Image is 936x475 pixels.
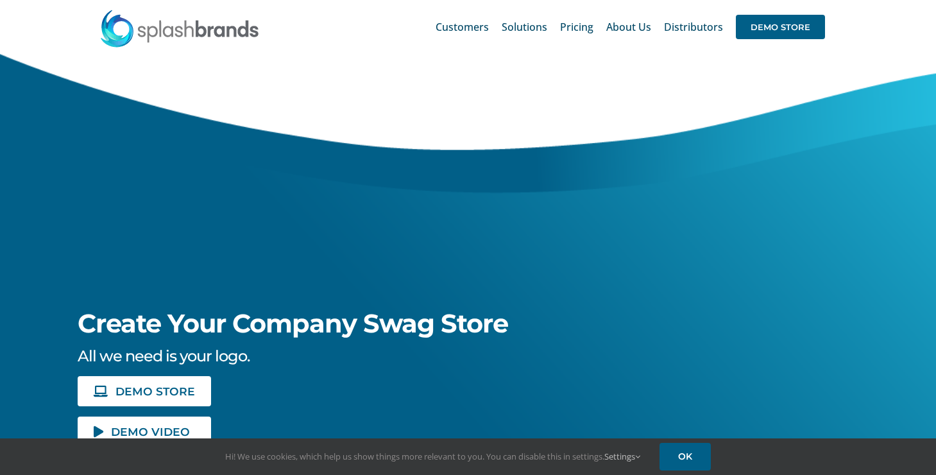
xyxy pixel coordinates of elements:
span: Distributors [664,22,723,32]
span: Customers [436,22,489,32]
a: Customers [436,6,489,47]
a: Settings [604,451,640,462]
span: All we need is your logo. [78,347,250,365]
img: SplashBrands.com Logo [99,9,260,47]
a: OK [659,443,711,471]
span: DEMO STORE [736,15,825,39]
span: Pricing [560,22,593,32]
span: Create Your Company Swag Store [78,307,508,339]
a: Pricing [560,6,593,47]
a: Distributors [664,6,723,47]
a: DEMO STORE [78,376,211,406]
span: About Us [606,22,651,32]
span: DEMO STORE [115,386,195,397]
a: DEMO STORE [736,6,825,47]
span: Hi! We use cookies, which help us show things more relevant to you. You can disable this in setti... [225,451,640,462]
span: Solutions [502,22,547,32]
nav: Main Menu [436,6,825,47]
span: DEMO VIDEO [111,426,190,437]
